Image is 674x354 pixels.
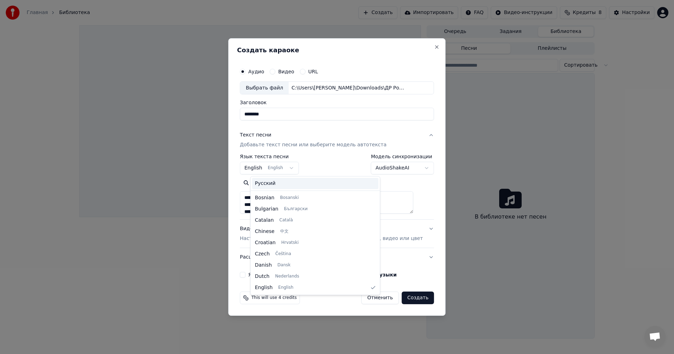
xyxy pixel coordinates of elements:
span: Dansk [277,262,290,268]
span: Nederlands [275,274,299,279]
span: Русский [255,180,276,187]
span: Chinese [255,228,275,235]
span: Czech [255,251,270,258]
span: Bosnian [255,194,275,201]
span: Dutch [255,273,270,280]
span: 中文 [280,229,289,234]
span: Catalan [255,217,274,224]
span: Croatian [255,239,276,246]
span: English [278,285,293,290]
span: Bulgarian [255,206,278,213]
span: Danish [255,262,272,269]
span: Català [279,218,293,223]
span: Български [284,206,308,212]
span: Hrvatski [281,240,299,246]
span: Bosanski [280,195,299,201]
span: English [255,284,273,291]
span: Čeština [275,251,291,257]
